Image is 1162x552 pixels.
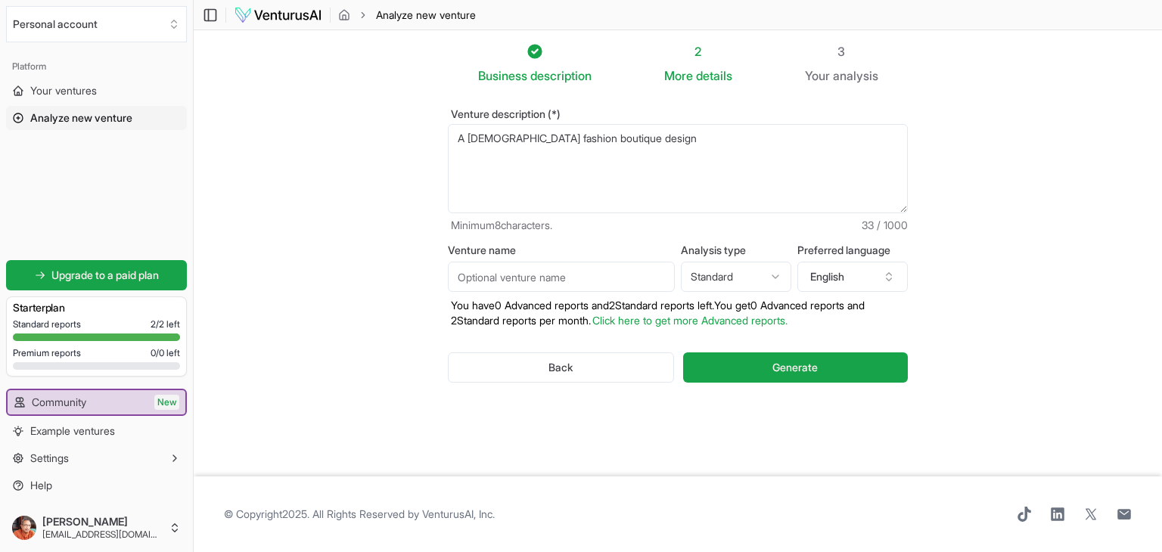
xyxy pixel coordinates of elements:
[592,314,788,327] a: Click here to get more Advanced reports.
[234,6,322,24] img: logo
[448,298,908,328] p: You have 0 Advanced reports and 2 Standard reports left. Y ou get 0 Advanced reports and 2 Standa...
[8,390,185,414] a: CommunityNew
[6,260,187,290] a: Upgrade to a paid plan
[664,67,693,85] span: More
[151,318,180,330] span: 2 / 2 left
[6,473,187,498] a: Help
[51,268,159,283] span: Upgrade to a paid plan
[664,42,732,60] div: 2
[42,529,163,541] span: [EMAIL_ADDRESS][DOMAIN_NAME]
[13,347,81,359] span: Premium reports
[30,83,97,98] span: Your ventures
[224,507,495,522] span: © Copyright 2025 . All Rights Reserved by .
[12,516,36,540] img: ACg8ocI8X28_ltUB8svJuE3-Alb9OJUiWUSXRbQKHUaHFBR1pNZuUMs=s96-c
[797,262,908,292] button: English
[30,478,52,493] span: Help
[338,8,476,23] nav: breadcrumb
[448,124,908,213] textarea: A [DEMOGRAPHIC_DATA] fashion boutique design
[151,347,180,359] span: 0 / 0 left
[6,419,187,443] a: Example ventures
[6,54,187,79] div: Platform
[805,67,830,85] span: Your
[30,451,69,466] span: Settings
[833,68,878,83] span: analysis
[451,218,552,233] span: Minimum 8 characters.
[422,507,492,520] a: VenturusAI, Inc
[681,245,791,256] label: Analysis type
[448,262,675,292] input: Optional venture name
[862,218,908,233] span: 33 / 1000
[42,515,163,529] span: [PERSON_NAME]
[530,68,592,83] span: description
[30,423,115,439] span: Example ventures
[772,360,818,375] span: Generate
[13,318,81,330] span: Standard reports
[478,67,527,85] span: Business
[683,352,908,383] button: Generate
[448,245,675,256] label: Venture name
[448,352,674,383] button: Back
[6,6,187,42] button: Select an organization
[805,42,878,60] div: 3
[448,109,908,119] label: Venture description (*)
[32,395,86,410] span: Community
[154,395,179,410] span: New
[6,446,187,470] button: Settings
[6,106,187,130] a: Analyze new venture
[30,110,132,126] span: Analyze new venture
[13,300,180,315] h3: Starter plan
[6,79,187,103] a: Your ventures
[797,245,908,256] label: Preferred language
[696,68,732,83] span: details
[376,8,476,23] span: Analyze new venture
[6,510,187,546] button: [PERSON_NAME][EMAIL_ADDRESS][DOMAIN_NAME]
